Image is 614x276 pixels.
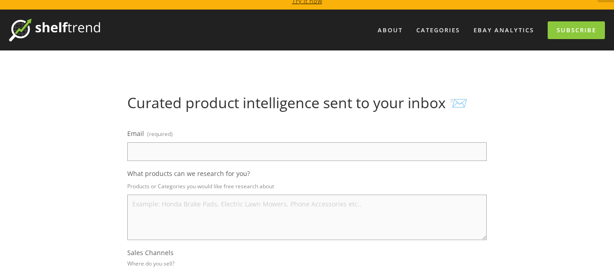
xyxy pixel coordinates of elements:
[127,257,175,270] p: Where do you sell?
[372,23,409,38] a: About
[468,23,540,38] a: eBay Analytics
[127,248,174,257] span: Sales Channels
[410,23,466,38] div: Categories
[147,127,173,141] span: (required)
[127,169,250,178] span: What products can we research for you?
[127,180,487,193] p: Products or Categories you would like free research about
[548,21,605,39] a: Subscribe
[127,129,144,138] span: Email
[127,94,487,111] h1: Curated product intelligence sent to your inbox 📨
[9,19,100,41] img: ShelfTrend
